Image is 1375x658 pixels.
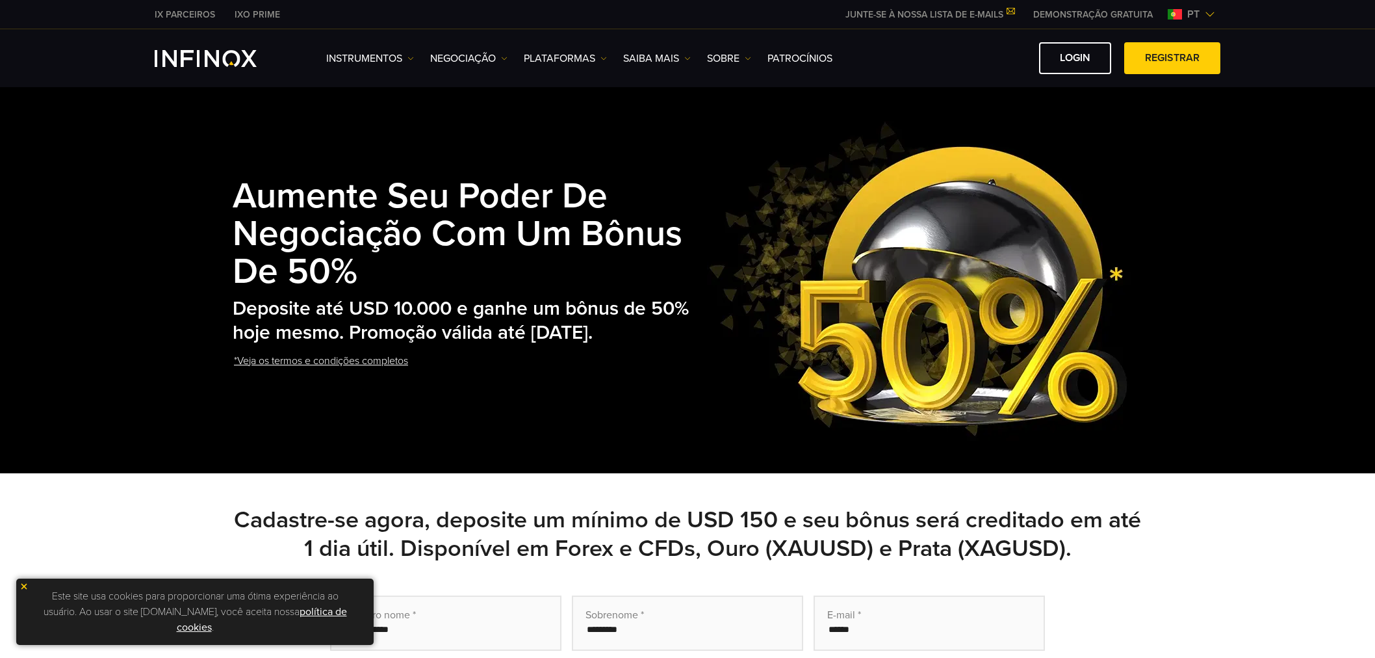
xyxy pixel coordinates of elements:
a: *Veja os termos e condições completos [233,345,409,377]
a: JUNTE-SE À NOSSA LISTA DE E-MAILS [836,9,1023,20]
a: Patrocínios [767,51,832,66]
a: Instrumentos [326,51,414,66]
a: Registrar [1124,42,1220,74]
a: INFINOX MENU [1023,8,1163,21]
a: INFINOX Logo [155,50,287,67]
h2: Cadastre-se agora, deposite um mínimo de USD 150 e seu bônus será creditado em até 1 dia útil. Di... [233,506,1142,563]
a: PLATAFORMAS [524,51,607,66]
a: Login [1039,42,1111,74]
strong: Aumente seu poder de negociação com um bônus de 50% [233,175,682,293]
p: Este site usa cookies para proporcionar uma ótima experiência ao usuário. Ao usar o site [DOMAIN_... [23,585,367,638]
a: SOBRE [707,51,751,66]
span: pt [1182,7,1205,22]
a: INFINOX [145,8,225,21]
img: yellow close icon [19,582,29,591]
a: Saiba mais [623,51,691,66]
a: NEGOCIAÇÃO [430,51,508,66]
a: INFINOX [225,8,290,21]
h2: Deposite até USD 10.000 e ganhe um bônus de 50% hoje mesmo. Promoção válida até [DATE]. [233,297,695,345]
